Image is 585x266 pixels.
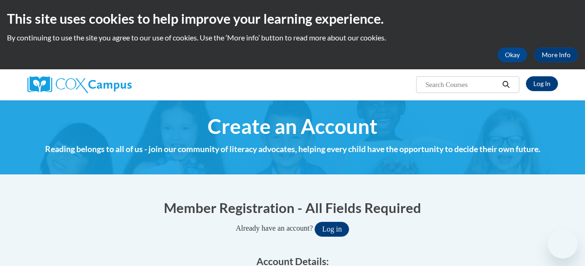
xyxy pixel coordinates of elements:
input: Search Courses [424,79,499,90]
button: Okay [498,47,527,62]
p: By continuing to use the site you agree to our use of cookies. Use the ‘More info’ button to read... [7,33,578,43]
span: Create an Account [208,114,377,139]
button: Log in [315,222,349,237]
h2: This site uses cookies to help improve your learning experience. [7,9,578,28]
h1: Member Registration - All Fields Required [27,198,558,217]
a: More Info [534,47,578,62]
iframe: Button to launch messaging window [548,229,578,259]
h4: Reading belongs to all of us - join our community of literacy advocates, helping every child have... [27,143,558,155]
a: Log In [526,76,558,91]
span: Already have an account? [236,224,313,232]
button: Search [499,79,513,90]
img: Cox Campus [27,76,132,93]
